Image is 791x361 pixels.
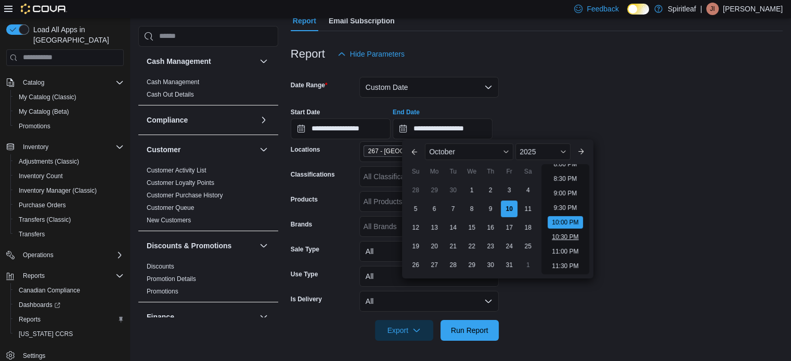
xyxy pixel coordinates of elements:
span: Promotions [19,122,50,130]
div: day-15 [463,219,480,236]
div: day-4 [520,182,536,198]
div: day-1 [463,182,480,198]
div: day-10 [501,200,517,217]
a: Dashboards [10,298,128,312]
p: Spiritleaf [668,3,696,15]
div: day-14 [445,219,461,236]
button: Cash Management [147,56,255,66]
button: Previous Month [406,143,423,160]
h3: Cash Management [147,56,211,66]
button: All [359,266,499,287]
span: Operations [23,251,54,259]
span: 267 - [GEOGRAPHIC_DATA] [368,146,449,156]
div: day-23 [482,238,499,255]
div: Fr [501,163,517,180]
div: day-30 [482,257,499,273]
a: Inventory Count [15,170,67,182]
span: My Catalog (Beta) [19,108,69,116]
span: Inventory Count [19,172,63,180]
a: Cash Management [147,78,199,86]
button: Transfers [10,227,128,242]
button: Discounts & Promotions [147,240,255,251]
span: Transfers [19,230,45,238]
div: day-29 [463,257,480,273]
span: Reports [19,315,41,324]
div: Tu [445,163,461,180]
button: Export [375,320,433,341]
img: Cova [21,4,67,14]
li: 8:00 PM [550,158,581,170]
span: Customer Activity List [147,166,206,175]
span: Customer Purchase History [147,191,223,199]
button: Operations [19,249,58,261]
button: My Catalog (Classic) [10,90,128,104]
div: October, 2025 [406,181,537,274]
span: Inventory Manager (Classic) [15,184,124,197]
div: Button. Open the month selector. October is currently selected. [425,143,513,160]
div: day-16 [482,219,499,236]
span: Report [293,10,316,31]
div: day-1 [520,257,536,273]
button: All [359,241,499,262]
div: day-13 [426,219,443,236]
a: Purchase Orders [15,199,70,211]
span: [US_STATE] CCRS [19,330,73,338]
div: day-18 [520,219,536,236]
span: Inventory Count [15,170,124,182]
div: Button. Open the year selector. 2025 is currently selected. [515,143,570,160]
button: Catalog [19,76,48,89]
span: October [429,148,455,156]
button: Compliance [147,115,255,125]
button: Custom Date [359,77,499,98]
label: Brands [291,220,312,229]
div: We [463,163,480,180]
h3: Compliance [147,115,188,125]
a: Dashboards [15,299,64,311]
span: Canadian Compliance [15,284,124,297]
button: All [359,291,499,312]
span: Hide Parameters [350,49,405,59]
a: Adjustments (Classic) [15,155,83,168]
div: day-27 [426,257,443,273]
button: Operations [2,248,128,262]
span: JI [710,3,715,15]
span: Inventory [23,143,48,151]
span: Promotions [147,287,178,296]
span: Transfers (Classic) [19,216,71,224]
span: My Catalog (Classic) [15,91,124,103]
span: Dashboards [15,299,124,311]
span: Reports [15,313,124,326]
a: [US_STATE] CCRS [15,328,77,340]
a: Customer Queue [147,204,194,211]
label: Date Range [291,81,328,89]
span: Run Report [451,325,488,336]
span: Reports [19,270,124,282]
p: | [700,3,702,15]
button: [US_STATE] CCRS [10,327,128,341]
span: Settings [23,352,45,360]
button: Inventory Count [10,169,128,183]
h3: Report [291,48,325,60]
span: Transfers [15,228,124,240]
label: Classifications [291,170,335,179]
a: Promotions [147,288,178,295]
div: day-24 [501,238,517,255]
div: day-5 [407,200,424,217]
label: End Date [393,108,420,116]
span: Adjustments (Classic) [15,155,124,168]
span: Transfers (Classic) [15,213,124,226]
span: Export [381,320,427,341]
button: Cash Management [257,55,270,68]
div: Discounts & Promotions [138,260,278,302]
li: 10:00 PM [548,216,582,229]
a: My Catalog (Beta) [15,105,73,118]
li: 11:30 PM [548,260,582,272]
button: Reports [19,270,49,282]
h3: Customer [147,144,180,155]
a: My Catalog (Classic) [15,91,81,103]
a: Promotion Details [147,275,196,283]
button: Hide Parameters [333,44,409,64]
button: Customer [147,144,255,155]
